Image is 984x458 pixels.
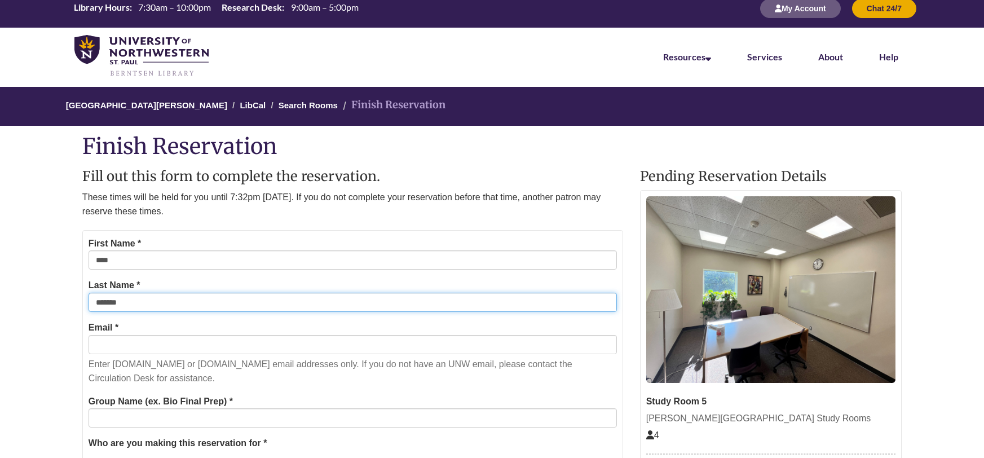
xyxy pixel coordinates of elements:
[74,35,209,77] img: UNWSP Library Logo
[640,169,902,184] h2: Pending Reservation Details
[760,3,841,13] a: My Account
[89,278,140,293] label: Last Name *
[340,97,445,113] li: Finish Reservation
[69,1,363,16] a: Hours Today
[82,87,902,126] nav: Breadcrumb
[663,51,711,62] a: Resources
[89,320,118,335] label: Email *
[879,51,898,62] a: Help
[82,190,623,219] p: These times will be held for you until 7:32pm [DATE]. If you do not complete your reservation bef...
[646,394,895,409] div: Study Room 5
[89,357,617,386] p: Enter [DOMAIN_NAME] or [DOMAIN_NAME] email addresses only. If you do not have an UNW email, pleas...
[89,236,141,251] label: First Name *
[747,51,782,62] a: Services
[291,2,359,12] span: 9:00am – 5:00pm
[82,169,623,184] h2: Fill out this form to complete the reservation.
[89,394,233,409] label: Group Name (ex. Bio Final Prep) *
[646,411,895,426] div: [PERSON_NAME][GEOGRAPHIC_DATA] Study Rooms
[279,100,338,110] a: Search Rooms
[818,51,843,62] a: About
[138,2,211,12] span: 7:30am – 10:00pm
[69,1,363,15] table: Hours Today
[646,430,659,440] span: The capacity of this space
[646,196,895,384] img: Study Room 5
[89,436,617,451] legend: Who are you making this reservation for *
[852,3,916,13] a: Chat 24/7
[240,100,266,110] a: LibCal
[217,1,286,14] th: Research Desk:
[66,100,227,110] a: [GEOGRAPHIC_DATA][PERSON_NAME]
[82,134,902,158] h1: Finish Reservation
[69,1,134,14] th: Library Hours:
